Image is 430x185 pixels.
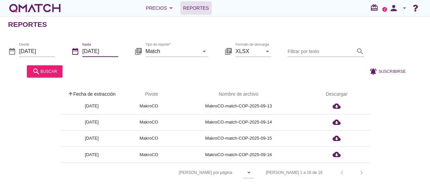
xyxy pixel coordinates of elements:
[400,4,408,12] i: arrow_drop_down
[32,67,40,75] i: search
[124,98,174,114] td: MakroCO
[235,46,262,56] input: Formato de descarga
[124,114,174,130] td: MakroCO
[288,46,355,56] input: Filtrar por texto
[27,65,62,77] button: buscar
[112,163,253,182] div: [PERSON_NAME] por página
[174,98,303,114] td: MakroCO-match-COP-2025-09-13
[333,150,341,158] i: cloud_download
[245,169,253,177] i: arrow_drop_down
[60,130,124,146] td: [DATE]
[134,47,142,55] i: library_books
[356,47,364,55] i: search
[183,4,209,12] span: Reportes
[382,7,387,12] a: 2
[266,170,322,176] div: [PERSON_NAME] 1 a 16 de 16
[384,8,386,11] text: 2
[387,3,400,13] i: person
[167,4,175,12] i: arrow_drop_down
[19,46,55,56] input: Desde
[124,130,174,146] td: MakroCO
[303,85,370,104] th: Descargar: Not sorted.
[364,65,411,77] button: Suscribirse
[8,47,16,55] i: date_range
[174,130,303,146] td: MakroCO-match-COP-2025-09-15
[60,85,124,104] th: Fecha de extracción: Sorted ascending. Activate to sort descending.
[124,85,174,104] th: Pivote: Not sorted. Activate to sort ascending.
[263,47,271,55] i: arrow_drop_down
[224,47,232,55] i: library_books
[8,1,62,15] a: white-qmatch-logo
[82,46,118,56] input: hasta
[333,118,341,126] i: cloud_download
[200,47,208,55] i: arrow_drop_down
[333,134,341,142] i: cloud_download
[180,1,212,15] a: Reportes
[369,67,379,75] i: notifications_active
[370,4,381,12] i: redeem
[8,19,47,30] h2: Reportes
[333,102,341,110] i: cloud_download
[60,146,124,163] td: [DATE]
[145,46,199,56] input: Tipo de reporte*
[60,98,124,114] td: [DATE]
[379,68,406,74] span: Suscribirse
[174,146,303,163] td: MakroCO-match-COP-2025-09-16
[146,4,175,12] div: Precios
[71,47,79,55] i: date_range
[124,146,174,163] td: MakroCO
[174,114,303,130] td: MakroCO-match-COP-2025-09-14
[68,91,73,97] i: arrow_upward
[140,1,180,15] button: Precios
[32,67,57,75] div: buscar
[174,85,303,104] th: Nombre de archivo: Not sorted.
[60,114,124,130] td: [DATE]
